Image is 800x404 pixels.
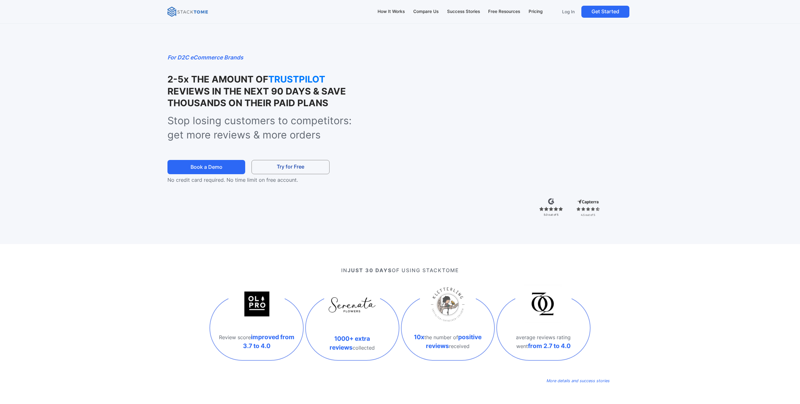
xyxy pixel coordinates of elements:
[558,6,579,18] a: Log In
[167,74,268,85] strong: 2-5x THE AMOUNT OF
[167,86,346,108] strong: REVIEWS IN THE NEXT 90 DAYS & SAVE THOUSANDS ON THEIR PAID PLANS
[528,342,571,350] strong: from 2.7 to 4.0
[348,267,392,273] strong: JUST 30 DAYS
[546,378,609,383] em: More details and success stories
[526,5,546,18] a: Pricing
[243,333,294,350] strong: improved from 3.7 to 4.0
[191,266,609,274] p: IN OF USING STACKTOME
[216,333,297,350] p: Review score
[410,5,441,18] a: Compare Us
[408,333,488,350] p: the number of received
[375,5,408,18] a: How It Works
[529,8,542,15] div: Pricing
[167,54,243,61] em: For D2C eCommerce Brands
[167,160,245,174] a: Book a Demo
[167,114,367,142] p: Stop losing customers to competitors: get more reviews & more orders
[426,333,482,350] strong: positive reviews
[167,176,341,184] p: No credit card required. No time limit on free account.
[488,8,520,15] div: Free Resources
[268,73,331,85] strong: TRUSTPILOT
[381,53,633,195] iframe: StackTome- product_demo 07.24 - 1.3x speed (1080p)
[312,334,392,352] p: collected
[546,376,609,385] a: More details and success stories
[485,5,523,18] a: Free Resources
[330,335,370,351] strong: 1000+ extra reviews
[581,6,629,18] a: Get Started
[378,8,405,15] div: How It Works
[447,8,480,15] div: Success Stories
[413,8,439,15] div: Compare Us
[414,333,424,341] strong: 10x
[503,333,584,350] p: average reviews rating went
[562,9,575,15] p: Log In
[252,160,329,174] a: Try for Free
[444,5,483,18] a: Success Stories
